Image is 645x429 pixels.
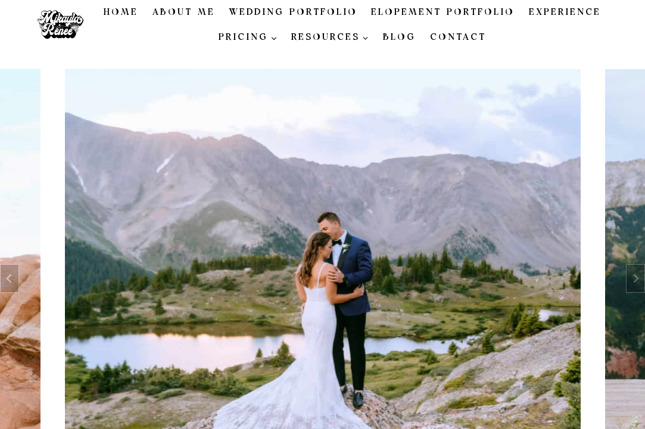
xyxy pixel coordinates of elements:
button: Next slide [626,264,645,293]
img: Mikayla Renee Photo [30,4,90,46]
a: Contact [423,25,493,50]
a: Blog [376,25,423,50]
a: RESOURCES [284,25,376,50]
span: PRICING [219,30,277,45]
a: PRICING [211,25,284,50]
span: RESOURCES [291,30,369,45]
